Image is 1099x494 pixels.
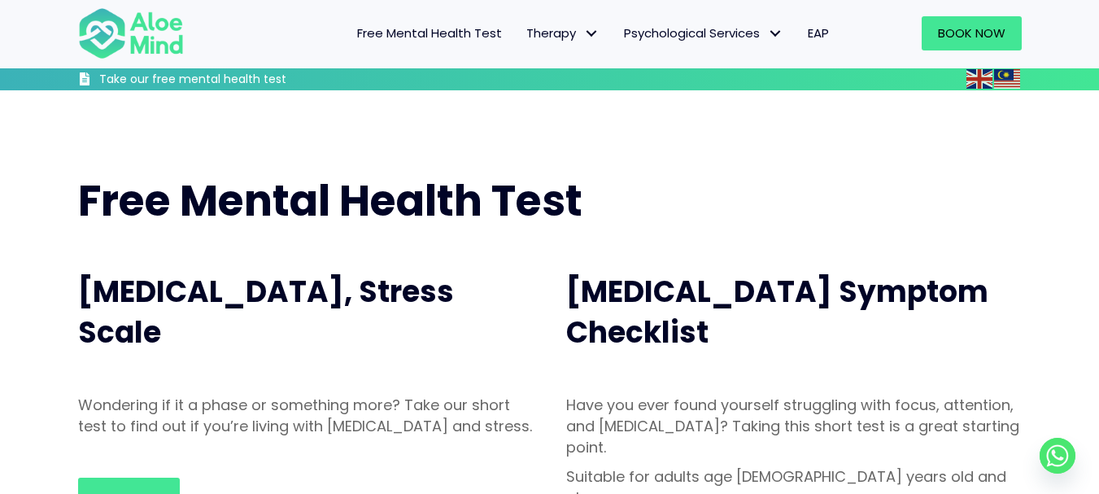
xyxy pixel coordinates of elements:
span: Psychological Services [624,24,783,42]
img: Aloe mind Logo [78,7,184,60]
a: Whatsapp [1040,438,1075,474]
p: Have you ever found yourself struggling with focus, attention, and [MEDICAL_DATA]? Taking this sh... [566,395,1022,458]
span: Therapy [526,24,600,42]
a: TherapyTherapy: submenu [514,16,612,50]
a: Take our free mental health test [78,72,373,90]
a: English [966,69,994,88]
img: ms [994,69,1020,89]
a: Free Mental Health Test [345,16,514,50]
span: [MEDICAL_DATA] Symptom Checklist [566,271,988,353]
a: EAP [796,16,841,50]
a: Psychological ServicesPsychological Services: submenu [612,16,796,50]
span: Free Mental Health Test [357,24,502,42]
span: Psychological Services: submenu [764,22,787,46]
nav: Menu [205,16,841,50]
span: Free Mental Health Test [78,171,582,230]
img: en [966,69,992,89]
span: EAP [808,24,829,42]
h3: Take our free mental health test [99,72,373,88]
span: Book Now [938,24,1005,42]
span: Therapy: submenu [580,22,604,46]
a: Book Now [922,16,1022,50]
a: Malay [994,69,1022,88]
span: [MEDICAL_DATA], Stress Scale [78,271,454,353]
p: Wondering if it a phase or something more? Take our short test to find out if you’re living with ... [78,395,534,437]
